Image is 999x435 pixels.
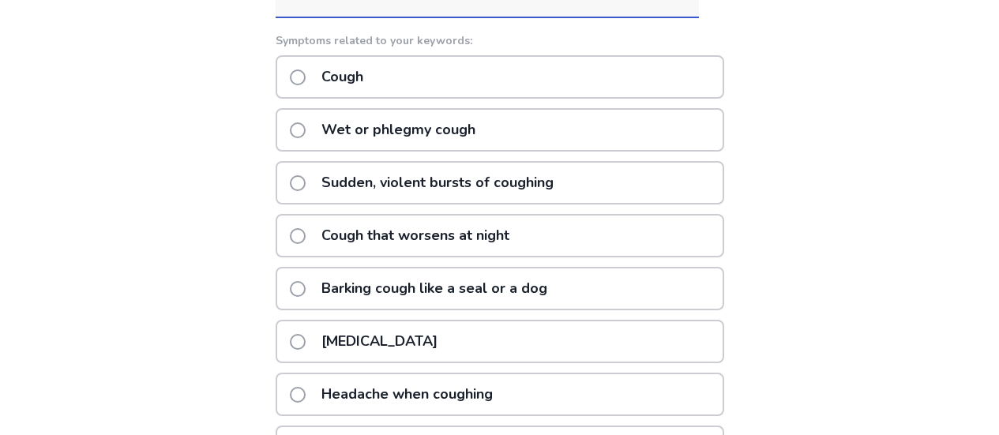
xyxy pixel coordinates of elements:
p: Wet or phlegmy cough [312,110,485,150]
p: Symptoms related to your keywords: [276,32,724,49]
p: [MEDICAL_DATA] [312,321,447,362]
p: Cough [312,57,373,97]
p: Cough that worsens at night [312,216,519,256]
p: Headache when coughing [312,374,502,414]
p: Sudden, violent bursts of coughing [312,163,563,203]
p: Barking cough like a seal or a dog [312,268,557,309]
